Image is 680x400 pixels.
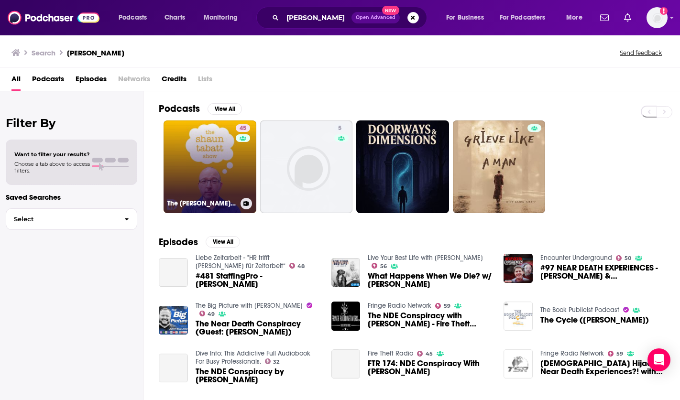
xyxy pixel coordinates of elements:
[164,120,256,213] a: 45The [PERSON_NAME] Show
[504,349,533,378] a: Satan Hijacks Near Death Experiences?! with Shaun Tabatt - The Sharpening Report
[32,71,64,91] a: Podcasts
[14,151,90,158] span: Want to filter your results?
[351,12,400,23] button: Open AdvancedNew
[368,312,492,328] a: The NDE Conspiracy with Shaun Tabatt - Fire Theft Radio
[356,15,395,20] span: Open Advanced
[208,103,242,115] button: View All
[331,349,361,378] a: FTR 174: NDE Conspiracy With Shaun Tabatt
[297,264,305,269] span: 48
[368,272,492,288] span: What Happens When We Die? w/ [PERSON_NAME]
[6,116,137,130] h2: Filter By
[540,316,649,324] span: The Cycle ([PERSON_NAME])
[559,10,594,25] button: open menu
[159,258,188,287] a: #481 StaffingPro - Carsten Tabatt
[198,71,212,91] span: Lists
[334,124,345,132] a: 5
[439,10,496,25] button: open menu
[6,208,137,230] button: Select
[444,304,450,308] span: 59
[76,71,107,91] a: Episodes
[494,10,559,25] button: open menu
[14,161,90,174] span: Choose a tab above to access filters.
[196,320,320,336] a: The Near Death Conspiracy (Guest: Shaun Tabatt)
[67,48,124,57] h3: [PERSON_NAME]
[265,7,436,29] div: Search podcasts, credits, & more...
[608,351,623,357] a: 59
[417,351,433,357] a: 45
[617,49,665,57] button: Send feedback
[204,11,238,24] span: Monitoring
[368,272,492,288] a: What Happens When We Die? w/ Shaun Tabatt
[260,120,353,213] a: 5
[647,7,668,28] img: User Profile
[196,368,320,384] span: The NDE Conspiracy by [PERSON_NAME]
[382,6,399,15] span: New
[331,258,361,287] img: What Happens When We Die? w/ Shaun Tabatt
[165,11,185,24] span: Charts
[368,349,413,357] a: Fire Theft Radio
[647,7,668,28] button: Show profile menu
[540,359,665,376] span: [DEMOGRAPHIC_DATA] Hijacks Near Death Experiences?! with [PERSON_NAME] - The Sharpening Report
[504,254,533,283] img: #97 NEAR DEATH EXPERIENCES - Shaun Tabatt & Randy Kay: Uncensored
[196,272,320,288] span: #481 StaffingPro - [PERSON_NAME]
[162,71,186,91] a: Credits
[380,264,387,269] span: 56
[368,359,492,376] a: FTR 174: NDE Conspiracy With Shaun Tabatt
[540,306,619,314] a: The Book Publicist Podcast
[206,236,240,248] button: View All
[11,71,21,91] a: All
[625,256,631,260] span: 50
[540,316,649,324] a: The Cycle (Shaun Tabatt)
[331,302,361,331] img: The NDE Conspiracy with Shaun Tabatt - Fire Theft Radio
[368,312,492,328] span: The NDE Conspiracy with [PERSON_NAME] - Fire Theft Radio
[273,360,279,364] span: 32
[504,302,533,331] img: The Cycle (Shaun Tabatt)
[660,7,668,15] svg: Add a profile image
[197,10,250,25] button: open menu
[616,352,623,356] span: 59
[289,263,305,269] a: 48
[236,124,250,132] a: 45
[620,10,635,26] a: Show notifications dropdown
[159,103,242,115] a: PodcastsView All
[159,103,200,115] h2: Podcasts
[159,306,188,335] a: The Near Death Conspiracy (Guest: Shaun Tabatt)
[368,359,492,376] span: FTR 174: NDE Conspiracy With [PERSON_NAME]
[616,255,631,261] a: 50
[540,254,612,262] a: Encounter Underground
[372,263,387,269] a: 56
[158,10,191,25] a: Charts
[540,264,665,280] a: #97 NEAR DEATH EXPERIENCES - Shaun Tabatt & Randy Kay: Uncensored
[159,236,198,248] h2: Episodes
[159,236,240,248] a: EpisodesView All
[540,349,604,357] a: Fringe Radio Network
[8,9,99,27] img: Podchaser - Follow, Share and Rate Podcasts
[368,302,431,310] a: Fringe Radio Network
[196,302,303,310] a: The Big Picture with Larry Ragland
[32,48,55,57] h3: Search
[196,254,285,270] a: Liebe Zeitarbeit - "HR trifft KI - Bereit für Zeitarbeit“
[240,124,246,133] span: 45
[368,254,483,262] a: Live Your Best Life with Liz Wright
[540,359,665,376] a: Satan Hijacks Near Death Experiences?! with Shaun Tabatt - The Sharpening Report
[159,354,188,383] a: The NDE Conspiracy by Shaun Tabatt
[446,11,484,24] span: For Business
[6,216,117,222] span: Select
[596,10,613,26] a: Show notifications dropdown
[199,311,215,316] a: 49
[196,368,320,384] a: The NDE Conspiracy by Shaun Tabatt
[566,11,582,24] span: More
[6,193,137,202] p: Saved Searches
[119,11,147,24] span: Podcasts
[647,348,670,371] div: Open Intercom Messenger
[196,272,320,288] a: #481 StaffingPro - Carsten Tabatt
[647,7,668,28] span: Logged in as shcarlos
